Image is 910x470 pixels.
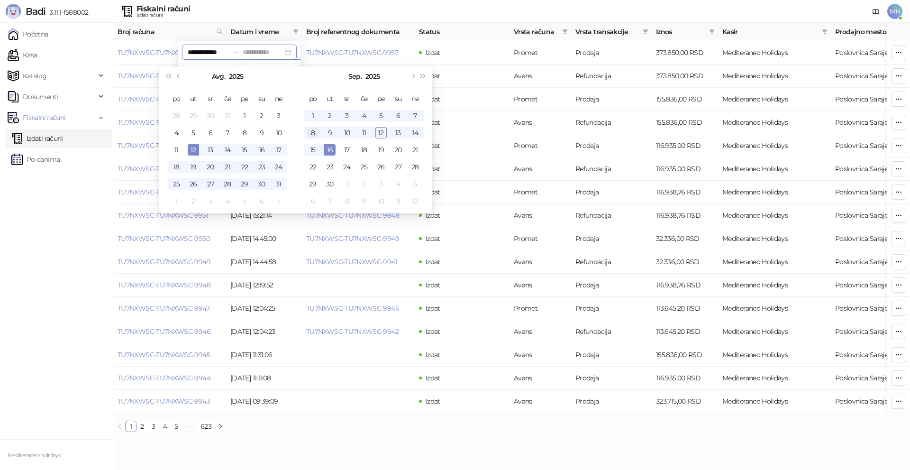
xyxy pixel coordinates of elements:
[355,158,373,175] td: 2025-09-25
[510,88,572,111] td: Promet
[358,110,370,121] div: 4
[392,178,404,190] div: 4
[321,90,338,107] th: ut
[373,175,390,193] td: 2025-10-03
[198,421,214,432] a: 623
[390,175,407,193] td: 2025-10-04
[202,124,219,141] td: 2025-08-06
[355,175,373,193] td: 2025-10-02
[8,25,48,44] a: Početna
[324,161,336,173] div: 23
[510,41,572,65] td: Promet
[136,13,190,18] div: Izdati računi
[256,127,267,138] div: 9
[719,111,831,134] td: Mediteraneo Holidays
[253,90,270,107] th: su
[407,90,424,107] th: ne
[118,327,210,336] a: TU7NXWSC-TU7NXWSC-9946
[182,421,197,432] span: •••
[302,23,415,41] th: Broj referentnog dokumenta
[719,134,831,157] td: Mediteraneo Holidays
[11,129,63,148] a: Izdati računi
[236,141,253,158] td: 2025-08-15
[6,4,21,19] img: Logo
[418,67,428,86] button: Sledeća godina (Control + right)
[510,65,572,88] td: Avans
[118,258,210,266] a: TU7NXWSC-TU7NXWSC-9949
[820,25,829,39] span: filter
[188,110,199,121] div: 29
[205,144,216,156] div: 13
[182,421,197,432] li: Sledećih 5 Strana
[304,175,321,193] td: 2025-09-29
[137,421,147,432] a: 2
[407,141,424,158] td: 2025-09-21
[652,111,719,134] td: 155.836,00 RSD
[205,110,216,121] div: 30
[270,90,287,107] th: ne
[273,161,284,173] div: 24
[426,72,440,80] span: Izdat
[118,374,210,382] a: TU7NXWSC-TU7NXWSC-9944
[426,165,440,173] span: Izdat
[390,90,407,107] th: su
[390,141,407,158] td: 2025-09-20
[572,65,652,88] td: Refundacija
[236,90,253,107] th: pe
[358,127,370,138] div: 11
[222,127,233,138] div: 7
[407,193,424,210] td: 2025-10-12
[173,67,184,86] button: Prethodni mesec (PageUp)
[118,350,210,359] a: TU7NXWSC-TU7NXWSC-9945
[307,178,318,190] div: 29
[168,193,185,210] td: 2025-09-01
[118,27,212,37] span: Broj računa
[868,4,883,19] a: Dokumentacija
[163,67,173,86] button: Prethodna godina (Control + left)
[253,175,270,193] td: 2025-08-30
[23,87,58,106] span: Dokumenti
[358,161,370,173] div: 25
[239,144,250,156] div: 15
[239,127,250,138] div: 8
[219,124,236,141] td: 2025-08-07
[348,67,362,86] button: Izaberi mesec
[375,178,387,190] div: 3
[118,281,210,289] a: TU7NXWSC-TU7NXWSC-9948
[510,157,572,181] td: Avans
[709,29,715,35] span: filter
[409,127,421,138] div: 14
[197,421,215,432] li: 623
[148,421,159,432] li: 3
[304,193,321,210] td: 2025-10-06
[219,175,236,193] td: 2025-08-28
[392,127,404,138] div: 13
[324,127,336,138] div: 9
[304,124,321,141] td: 2025-09-08
[407,158,424,175] td: 2025-09-28
[341,110,353,121] div: 3
[306,234,399,243] a: TU7NXWSC-TU7NXWSC-9949
[355,141,373,158] td: 2025-09-18
[307,110,318,121] div: 1
[641,25,650,39] span: filter
[572,88,652,111] td: Prodaja
[373,158,390,175] td: 2025-09-26
[222,161,233,173] div: 21
[205,161,216,173] div: 20
[256,161,267,173] div: 23
[202,193,219,210] td: 2025-09-03
[652,134,719,157] td: 116.935,00 RSD
[148,421,159,432] a: 3
[390,158,407,175] td: 2025-09-27
[510,181,572,204] td: Promet
[188,161,199,173] div: 19
[373,90,390,107] th: pe
[510,111,572,134] td: Avans
[168,124,185,141] td: 2025-08-04
[236,107,253,124] td: 2025-08-01
[324,110,336,121] div: 2
[159,421,171,432] li: 4
[239,178,250,190] div: 29
[185,107,202,124] td: 2025-07-29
